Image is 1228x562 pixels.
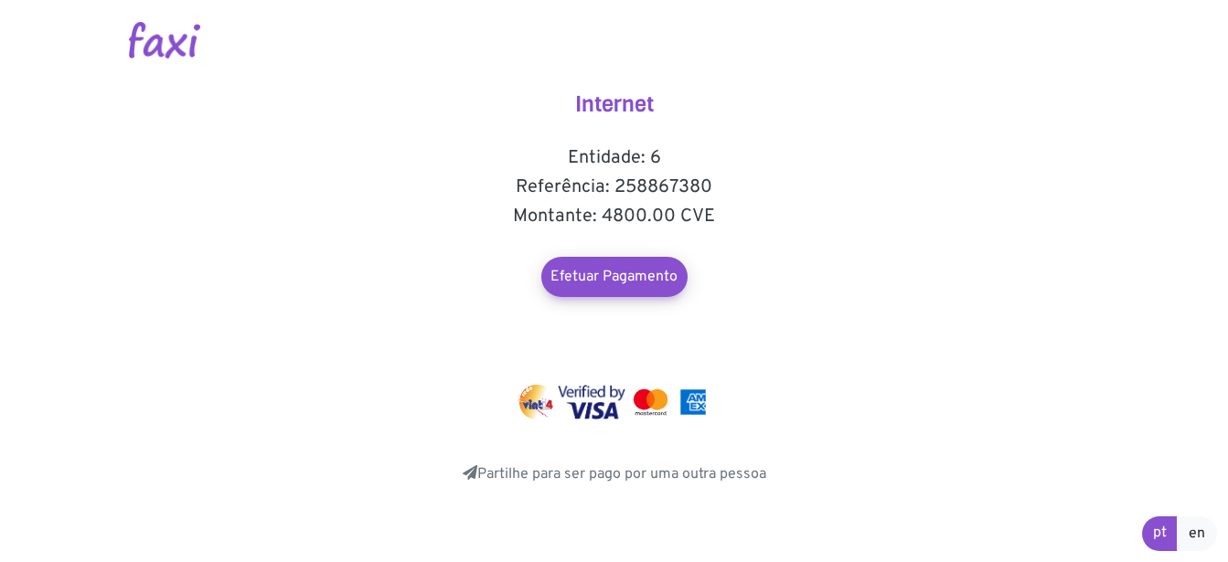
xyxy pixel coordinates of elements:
[432,147,797,169] h5: Entidade: 6
[432,176,797,198] h5: Referência: 258867380
[541,257,688,297] a: Efetuar Pagamento
[1142,516,1178,551] a: pt
[1177,516,1217,551] a: en
[463,465,766,483] a: Partilhe para ser pago por uma outra pessoa
[558,385,626,419] img: visa
[676,385,710,419] img: mastercard
[432,206,797,228] h5: Montante: 4800.00 CVE
[518,385,554,419] img: vinti4
[629,385,671,419] img: mastercard
[432,91,797,118] h4: Internet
